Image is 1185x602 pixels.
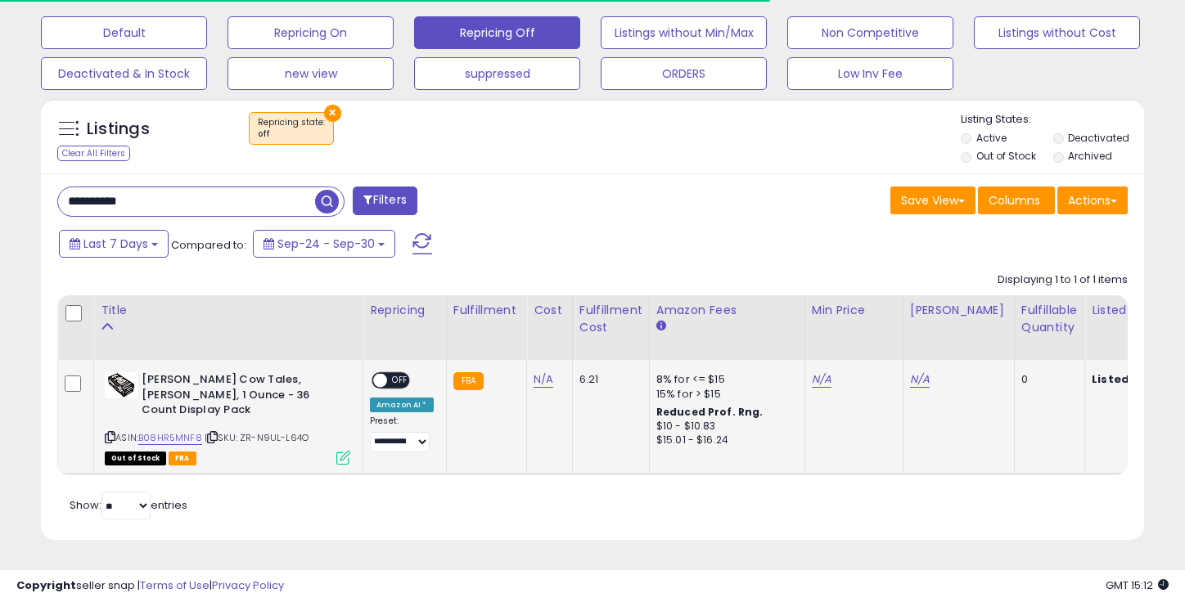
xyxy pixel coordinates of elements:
[228,57,394,90] button: new view
[453,372,484,390] small: FBA
[228,16,394,49] button: Repricing On
[787,16,953,49] button: Non Competitive
[974,16,1140,49] button: Listings without Cost
[1021,372,1072,387] div: 0
[656,387,792,402] div: 15% for > $15
[83,236,148,252] span: Last 7 Days
[978,186,1055,214] button: Columns
[387,374,413,388] span: OFF
[976,149,1036,163] label: Out of Stock
[1068,149,1112,163] label: Archived
[812,371,831,388] a: N/A
[105,372,350,463] div: ASIN:
[142,372,340,422] b: [PERSON_NAME] Cow Tales, [PERSON_NAME], 1 Ounce - 36 Count Display Pack
[890,186,975,214] button: Save View
[961,112,1144,128] p: Listing States:
[910,371,930,388] a: N/A
[258,128,325,140] div: off
[105,372,137,398] img: 41aeOo41dsL._SL40_.jpg
[601,57,767,90] button: ORDERS
[656,420,792,434] div: $10 - $10.83
[205,431,309,444] span: | SKU: ZR-N9UL-L64O
[16,578,284,594] div: seller snap | |
[812,302,896,319] div: Min Price
[998,272,1128,288] div: Displaying 1 to 1 of 1 items
[601,16,767,49] button: Listings without Min/Max
[41,57,207,90] button: Deactivated & In Stock
[101,302,356,319] div: Title
[253,230,395,258] button: Sep-24 - Sep-30
[370,302,439,319] div: Repricing
[1057,186,1128,214] button: Actions
[579,372,637,387] div: 6.21
[787,57,953,90] button: Low Inv Fee
[656,302,798,319] div: Amazon Fees
[1068,131,1129,145] label: Deactivated
[105,451,166,465] span: All listings that are currently out of stock and unavailable for purchase on Amazon
[353,186,417,215] button: Filters
[258,116,325,141] span: Repricing state :
[41,16,207,49] button: Default
[87,118,150,141] h5: Listings
[1106,577,1169,593] span: 2025-10-8 15:12 GMT
[277,236,375,252] span: Sep-24 - Sep-30
[212,577,284,593] a: Privacy Policy
[910,302,1007,319] div: [PERSON_NAME]
[169,451,196,465] span: FBA
[370,398,434,412] div: Amazon AI *
[534,302,565,319] div: Cost
[1021,302,1078,336] div: Fulfillable Quantity
[989,192,1040,209] span: Columns
[656,372,792,387] div: 8% for <= $15
[534,371,553,388] a: N/A
[324,105,341,122] button: ×
[414,57,580,90] button: suppressed
[656,319,666,334] small: Amazon Fees.
[59,230,169,258] button: Last 7 Days
[656,405,764,419] b: Reduced Prof. Rng.
[140,577,210,593] a: Terms of Use
[656,434,792,447] div: $15.01 - $16.24
[414,16,580,49] button: Repricing Off
[370,416,434,452] div: Preset:
[57,146,130,161] div: Clear All Filters
[16,577,76,593] strong: Copyright
[453,302,520,319] div: Fulfillment
[138,431,202,445] a: B08HR5MNF8
[171,237,246,253] span: Compared to:
[976,131,1007,145] label: Active
[70,497,187,513] span: Show: entries
[1092,371,1166,387] b: Listed Price:
[579,302,642,336] div: Fulfillment Cost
